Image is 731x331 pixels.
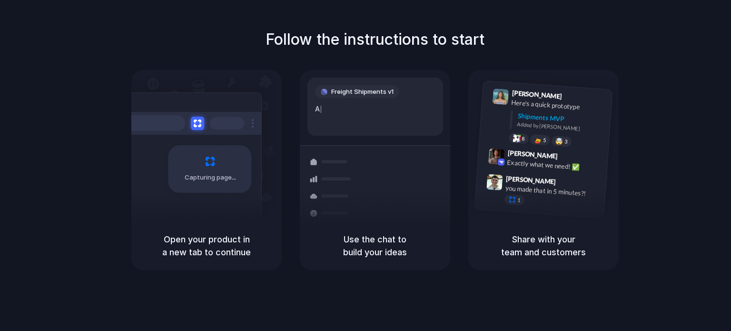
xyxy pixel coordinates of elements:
span: [PERSON_NAME] [506,173,556,187]
div: 🤯 [555,138,563,145]
div: Exactly what we need! ✅ [507,157,602,173]
div: Added by [PERSON_NAME] [517,120,604,134]
h5: Share with your team and customers [480,233,607,259]
h5: Use the chat to build your ideas [311,233,439,259]
div: Here's a quick prototype [511,97,606,113]
span: 9:47 AM [559,178,578,189]
span: [PERSON_NAME] [507,147,558,161]
span: 1 [517,198,521,203]
span: 9:41 AM [565,92,584,103]
span: | [320,105,322,113]
span: 9:42 AM [561,152,580,163]
span: 8 [522,136,525,141]
span: 5 [543,137,546,142]
div: Shipments MVP [517,110,605,126]
h5: Open your product in a new tab to continue [143,233,270,259]
span: Freight Shipments v1 [331,87,394,97]
div: you made that in 5 minutes?! [505,183,600,199]
h1: Follow the instructions to start [266,28,484,51]
div: A [315,104,435,114]
span: 3 [564,139,568,144]
span: Capturing page [185,173,237,182]
span: [PERSON_NAME] [512,88,562,101]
